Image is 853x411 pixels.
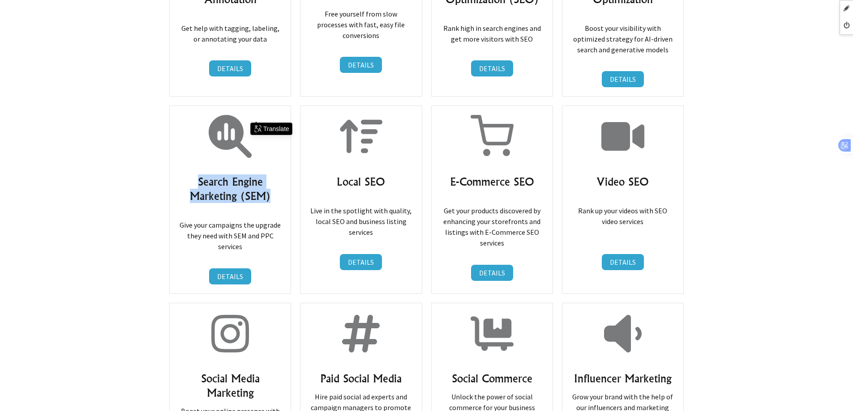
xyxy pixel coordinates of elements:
[309,371,412,386] h3: Paid Social Media
[602,71,644,87] a: DETAILS
[179,209,282,263] p: Give your campaigns the upgrade they need with SEM and PPC services
[309,174,412,189] h3: Local SEO
[471,265,513,281] a: DETAILS
[441,195,544,259] p: Get your products discovered by enhancing your storefronts and listings with E-Commerce SEO services
[441,12,544,55] p: Rank high in search engines and get more visitors with SEO
[571,195,674,248] p: Rank up your videos with SEO video services
[441,174,544,189] h3: E-Commerce SEO
[571,174,674,189] h3: Video SEO
[309,195,412,248] p: Live in the spotlight with quality, local SEO and business listing services
[602,254,644,270] a: DETAILS
[179,12,282,55] p: Get help with tagging, labeling, or annotating your data
[209,268,251,284] a: DETAILS
[571,371,674,386] h3: Influencer Marketing
[179,174,282,203] h3: Search Engine Marketing (SEM)
[209,60,251,76] a: DETAILS
[179,371,282,400] h3: Social Media Marketing
[471,60,513,76] a: DETAILS
[571,12,674,66] p: Boost your visibility with optimized strategy for AI-driven search and generative models
[340,57,382,73] a: DETAILS
[340,254,382,270] a: DETAILS
[441,371,544,386] h3: Social Commerce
